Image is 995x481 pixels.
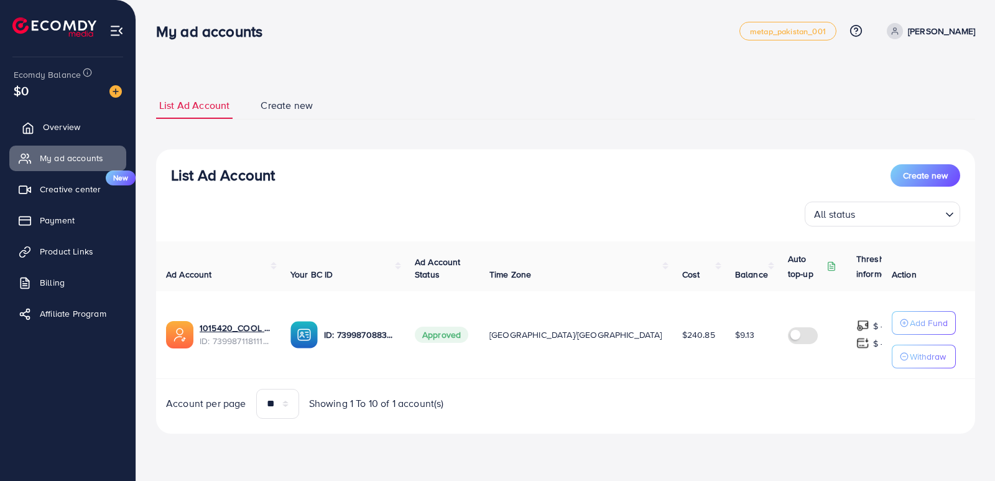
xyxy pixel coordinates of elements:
[290,321,318,348] img: ic-ba-acc.ded83a64.svg
[40,183,101,195] span: Creative center
[166,268,212,281] span: Ad Account
[9,146,126,170] a: My ad accounts
[40,214,75,226] span: Payment
[812,205,858,223] span: All status
[14,68,81,81] span: Ecomdy Balance
[908,24,975,39] p: [PERSON_NAME]
[805,202,960,226] div: Search for option
[892,311,956,335] button: Add Fund
[682,268,700,281] span: Cost
[856,319,869,332] img: top-up amount
[788,251,824,281] p: Auto top-up
[159,98,229,113] span: List Ad Account
[682,329,715,341] span: $240.85
[200,335,271,347] span: ID: 7399871181115129873
[415,256,461,281] span: Ad Account Status
[856,337,869,350] img: top-up amount
[14,82,29,100] span: $0
[892,268,917,281] span: Action
[489,329,662,341] span: [GEOGRAPHIC_DATA]/[GEOGRAPHIC_DATA]
[166,396,246,411] span: Account per page
[873,319,889,334] p: $ ---
[739,22,836,40] a: metap_pakistan_001
[156,22,272,40] h3: My ad accounts
[200,322,271,347] div: <span class='underline'>1015420_COOL CLAV 2_1722916788451</span></br>7399871181115129873
[750,27,826,35] span: metap_pakistan_001
[324,327,395,342] p: ID: 7399870883944235025
[873,336,889,351] p: $ ---
[43,121,80,133] span: Overview
[903,169,948,182] span: Create new
[910,349,946,364] p: Withdraw
[489,268,531,281] span: Time Zone
[856,251,917,281] p: Threshold information
[40,276,65,289] span: Billing
[106,170,136,185] span: New
[200,322,271,334] a: 1015420_COOL CLAV 2_1722916788451
[9,270,126,295] a: Billing
[9,208,126,233] a: Payment
[40,152,103,164] span: My ad accounts
[910,315,948,330] p: Add Fund
[290,268,333,281] span: Your BC ID
[892,345,956,368] button: Withdraw
[735,329,755,341] span: $9.13
[415,327,468,343] span: Approved
[40,245,93,258] span: Product Links
[9,301,126,326] a: Affiliate Program
[40,307,106,320] span: Affiliate Program
[109,85,122,98] img: image
[9,114,126,139] a: Overview
[942,425,986,472] iframe: Chat
[309,396,444,411] span: Showing 1 To 10 of 1 account(s)
[166,321,193,348] img: ic-ads-acc.e4c84228.svg
[735,268,768,281] span: Balance
[171,166,275,184] h3: List Ad Account
[891,164,960,187] button: Create new
[859,203,940,223] input: Search for option
[9,177,126,202] a: Creative centerNew
[12,17,96,37] img: logo
[261,98,313,113] span: Create new
[9,239,126,264] a: Product Links
[882,23,975,39] a: [PERSON_NAME]
[109,24,124,38] img: menu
